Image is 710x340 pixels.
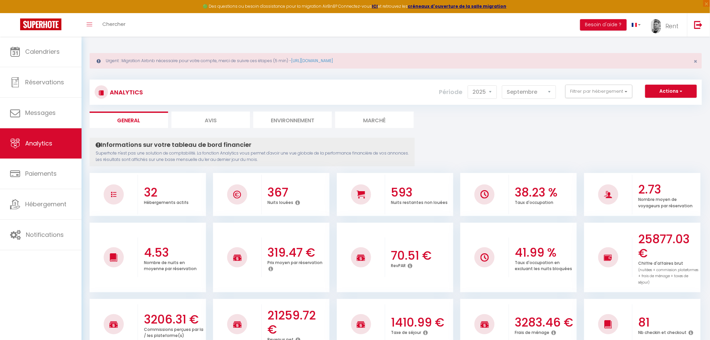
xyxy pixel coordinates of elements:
[391,315,452,330] h3: 1410.99 €
[267,198,293,205] p: Nuits louées
[96,141,409,148] h4: Informations sur votre tableau de bord financier
[639,328,687,335] p: Nb checkin et checkout
[291,58,333,63] a: [URL][DOMAIN_NAME]
[267,308,328,337] h3: 21259.72 €
[253,112,332,128] li: Environnement
[267,246,328,260] h3: 319.47 €
[102,20,125,28] span: Chercher
[580,19,627,31] button: Besoin d'aide ?
[335,112,414,128] li: Marché
[515,315,575,330] h3: 3283.46 €
[5,3,26,23] button: Ouvrir le widget de chat LiveChat
[171,112,250,128] li: Avis
[97,13,131,37] a: Chercher
[694,58,698,65] button: Close
[694,57,698,66] span: ×
[108,85,143,100] h3: Analytics
[90,53,702,69] div: Urgent : Migration Airbnb nécessaire pour votre compte, merci de suivre ces étapes (5 min) -
[267,258,322,265] p: Prix moyen par réservation
[515,246,575,260] h3: 41.99 %
[515,258,572,272] p: Taux d'occupation en excluant les nuits bloquées
[645,85,697,98] button: Actions
[604,254,612,262] img: NO IMAGE
[639,267,699,285] span: (nuitées + commission plateformes + frais de ménage + taxes de séjour)
[26,230,64,239] span: Notifications
[639,315,699,330] h3: 81
[144,246,204,260] h3: 4.53
[144,198,189,205] p: Hébergements actifs
[391,198,448,205] p: Nuits restantes non louées
[391,249,452,263] h3: 70.51 €
[646,13,687,37] a: ... Rent
[25,169,57,178] span: Paiements
[25,78,64,86] span: Réservations
[694,20,703,29] img: logout
[144,312,204,327] h3: 3206.31 €
[25,47,60,56] span: Calendriers
[408,3,507,9] a: créneaux d'ouverture de la salle migration
[480,253,489,262] img: NO IMAGE
[391,185,452,200] h3: 593
[515,198,553,205] p: Taux d'occupation
[96,150,409,163] p: Superhote n'est pas une solution de comptabilité. La fonction Analytics vous permet d'avoir une v...
[90,112,168,128] li: General
[639,259,699,285] p: Chiffre d'affaires brut
[391,328,421,335] p: Taxe de séjour
[372,3,378,9] a: ICI
[144,325,203,339] p: Commissions perçues par la / les plateforme(s)
[20,18,61,30] img: Super Booking
[25,139,52,147] span: Analytics
[639,195,693,209] p: Nombre moyen de voyageurs par réservation
[639,232,699,260] h3: 25877.03 €
[515,328,549,335] p: Frais de ménage
[111,192,116,197] img: NO IMAGE
[565,85,632,98] button: Filtrer par hébergement
[25,109,56,117] span: Messages
[665,22,679,30] span: Rent
[651,19,661,33] img: ...
[267,185,328,200] h3: 367
[144,258,197,272] p: Nombre de nuits en moyenne par réservation
[639,182,699,197] h3: 2.73
[144,185,204,200] h3: 32
[391,261,406,268] p: RevPAR
[439,85,463,99] label: Période
[25,200,66,208] span: Hébergement
[515,185,575,200] h3: 38.23 %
